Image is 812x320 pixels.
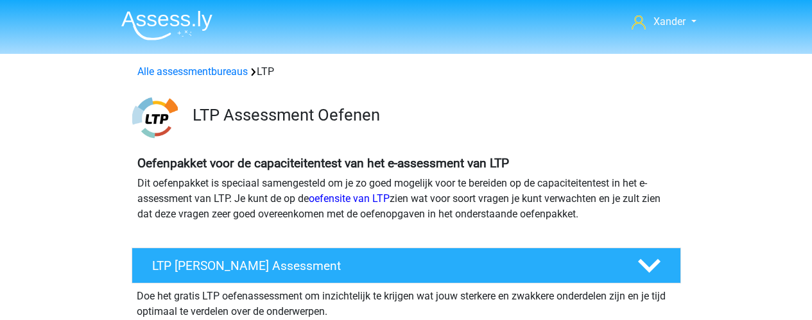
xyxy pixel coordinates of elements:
h3: LTP Assessment Oefenen [193,105,671,125]
h4: LTP [PERSON_NAME] Assessment [152,258,617,273]
img: Assessly [121,10,212,40]
b: Oefenpakket voor de capaciteitentest van het e-assessment van LTP [137,156,509,171]
a: LTP [PERSON_NAME] Assessment [126,248,686,283]
a: Alle assessmentbureaus [137,65,248,78]
div: LTP [132,64,680,80]
span: Xander [653,15,686,28]
p: Dit oefenpakket is speciaal samengesteld om je zo goed mogelijk voor te bereiden op de capaciteit... [137,176,675,222]
a: oefensite van LTP [309,192,390,205]
img: ltp.png [132,95,178,140]
div: Doe het gratis LTP oefenassessment om inzichtelijk te krijgen wat jouw sterkere en zwakkere onder... [132,283,681,319]
a: Xander [626,14,701,29]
